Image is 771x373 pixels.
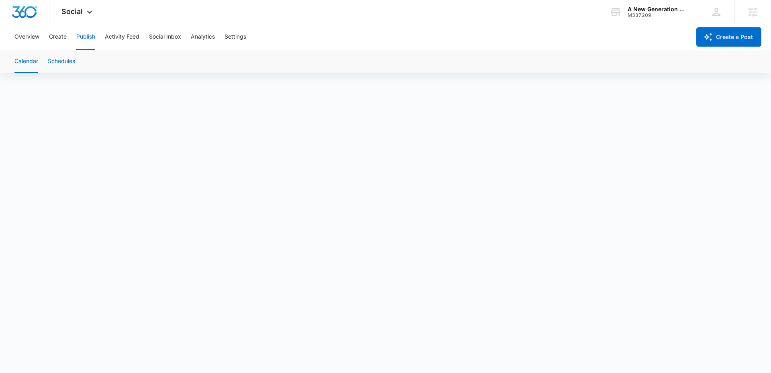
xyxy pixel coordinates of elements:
[696,27,761,47] button: Create a Post
[628,6,686,12] div: account name
[105,24,139,50] button: Activity Feed
[14,50,38,73] button: Calendar
[76,24,95,50] button: Publish
[628,12,686,18] div: account id
[48,50,75,73] button: Schedules
[14,24,39,50] button: Overview
[49,24,67,50] button: Create
[61,7,83,16] span: Social
[149,24,181,50] button: Social Inbox
[191,24,215,50] button: Analytics
[224,24,246,50] button: Settings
